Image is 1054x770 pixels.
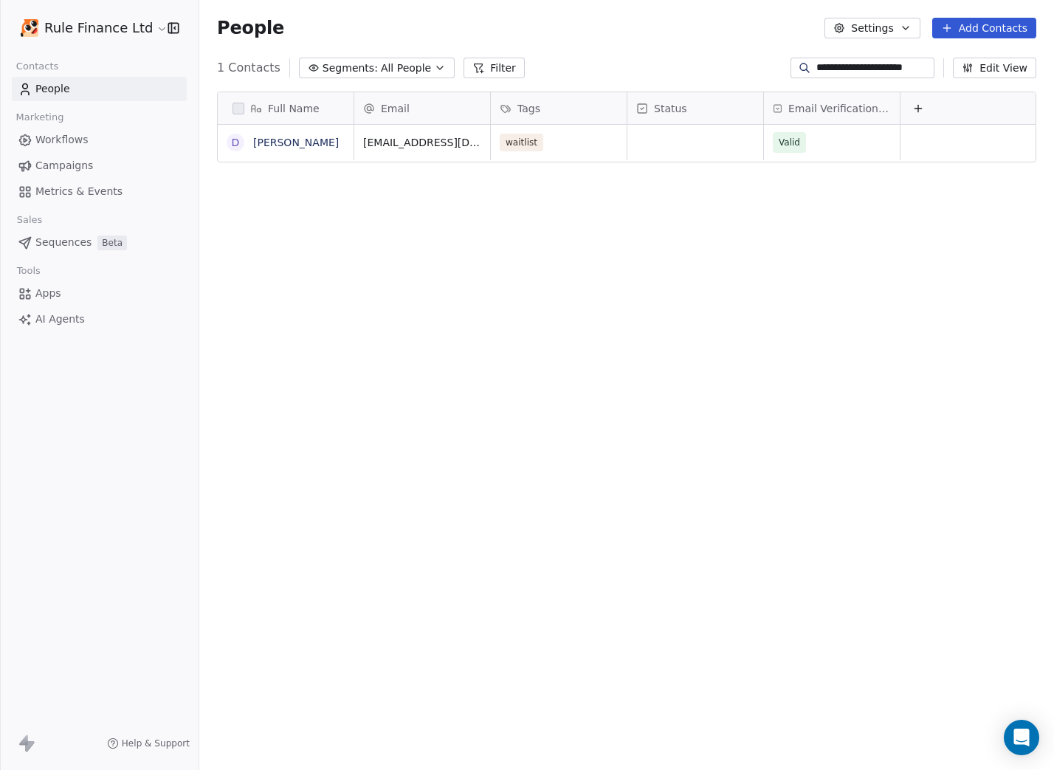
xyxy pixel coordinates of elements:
div: Open Intercom Messenger [1004,720,1039,755]
span: Apps [35,286,61,301]
span: AI Agents [35,312,85,327]
span: Segments: [323,61,378,76]
span: Status [654,101,687,116]
div: D [232,135,240,151]
span: Rule Finance Ltd [44,18,153,38]
span: Sequences [35,235,92,250]
button: Settings [824,18,920,38]
span: 1 Contacts [217,59,280,77]
a: Help & Support [107,738,190,749]
span: Workflows [35,132,89,148]
span: Help & Support [122,738,190,749]
span: Email Verification Status [788,101,891,116]
div: Email Verification Status [764,92,900,124]
span: Beta [97,236,127,250]
a: Workflows [12,128,187,152]
span: People [35,81,70,97]
a: People [12,77,187,101]
span: All People [381,61,431,76]
div: grid [218,125,354,735]
span: Campaigns [35,158,93,173]
img: app-icon-nutty-512.png [21,19,38,37]
a: Metrics & Events [12,179,187,204]
span: waitlist [500,134,543,151]
a: AI Agents [12,307,187,331]
span: Marketing [10,106,70,128]
a: Campaigns [12,154,187,178]
a: Apps [12,281,187,306]
button: Filter [464,58,525,78]
a: [PERSON_NAME] [253,137,339,148]
div: Email [354,92,490,124]
div: Status [627,92,763,124]
span: Tags [517,101,540,116]
span: Valid [779,135,800,150]
div: Full Name [218,92,354,124]
span: Sales [10,209,49,231]
span: Metrics & Events [35,184,123,199]
span: Email [381,101,410,116]
span: [EMAIL_ADDRESS][DOMAIN_NAME] [363,135,481,150]
span: Full Name [268,101,320,116]
span: Tools [10,260,46,282]
div: grid [354,125,1037,735]
span: Contacts [10,55,65,78]
a: SequencesBeta [12,230,187,255]
span: People [217,17,284,39]
button: Edit View [953,58,1036,78]
button: Rule Finance Ltd [18,16,157,41]
div: Tags [491,92,627,124]
button: Add Contacts [932,18,1036,38]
